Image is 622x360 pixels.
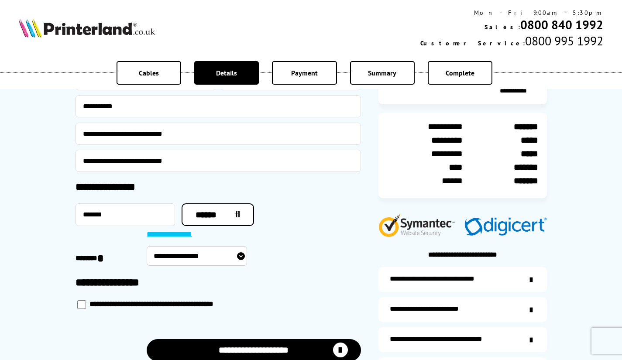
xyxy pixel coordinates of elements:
[19,18,155,38] img: Printerland Logo
[216,69,237,77] span: Details
[378,297,547,322] a: items-arrive
[525,33,603,49] span: 0800 995 1992
[368,69,396,77] span: Summary
[139,69,159,77] span: Cables
[485,23,520,31] span: Sales:
[420,9,603,17] div: Mon - Fri 9:00am - 5:30pm
[291,69,318,77] span: Payment
[446,69,474,77] span: Complete
[520,17,603,33] a: 0800 840 1992
[378,267,547,292] a: additional-ink
[378,327,547,352] a: additional-cables
[420,39,525,47] span: Customer Service:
